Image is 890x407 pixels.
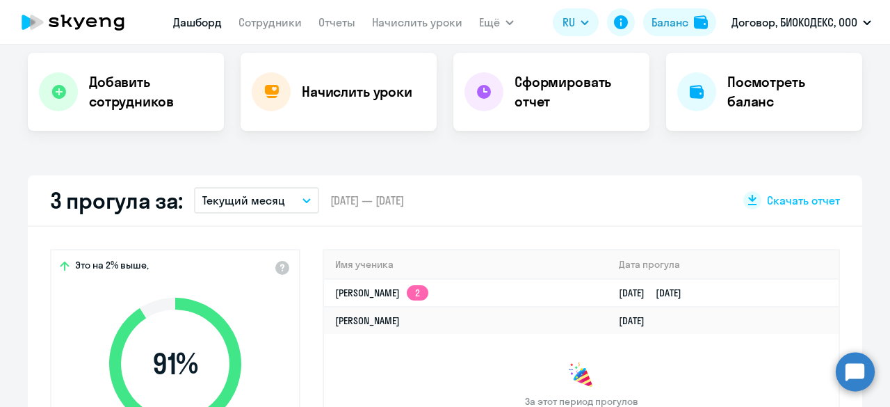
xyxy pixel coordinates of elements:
[89,72,213,111] h4: Добавить сотрудников
[731,14,857,31] p: Договор, БИОКОДЕКС, ООО
[553,8,599,36] button: RU
[619,314,656,327] a: [DATE]
[407,285,428,301] app-skyeng-badge: 2
[515,72,638,111] h4: Сформировать отчет
[479,14,500,31] span: Ещё
[694,15,708,29] img: balance
[479,8,514,36] button: Ещё
[318,15,355,29] a: Отчеты
[652,14,688,31] div: Баланс
[335,287,428,299] a: [PERSON_NAME]2
[767,193,840,208] span: Скачать отчет
[335,314,400,327] a: [PERSON_NAME]
[75,259,149,276] span: Это на 2% выше,
[727,72,851,111] h4: Посмотреть баланс
[238,15,302,29] a: Сотрудники
[372,15,462,29] a: Начислить уроки
[619,287,693,299] a: [DATE][DATE]
[302,82,412,102] h4: Начислить уроки
[324,250,608,279] th: Имя ученика
[330,193,404,208] span: [DATE] — [DATE]
[725,6,878,39] button: Договор, БИОКОДЕКС, ООО
[50,186,183,214] h2: 3 прогула за:
[567,362,595,390] img: congrats
[95,347,255,381] span: 91 %
[202,192,285,209] p: Текущий месяц
[563,14,575,31] span: RU
[194,187,319,214] button: Текущий месяц
[643,8,716,36] button: Балансbalance
[173,15,222,29] a: Дашборд
[608,250,839,279] th: Дата прогула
